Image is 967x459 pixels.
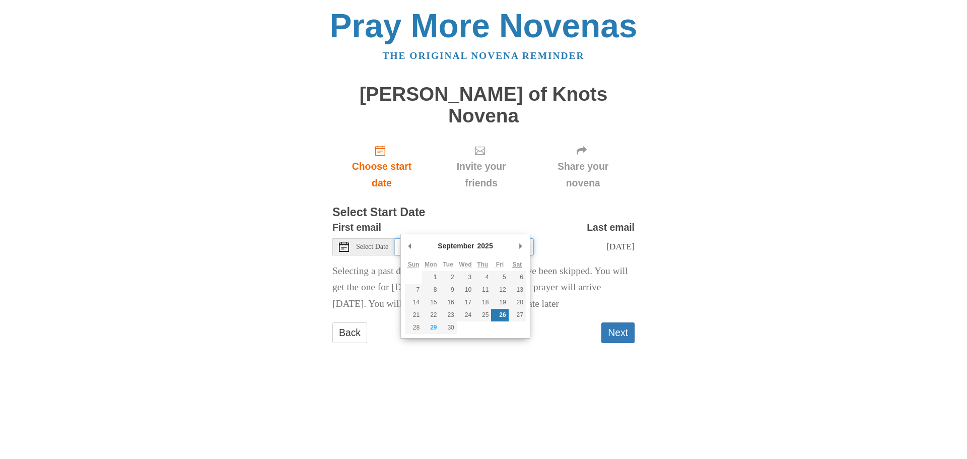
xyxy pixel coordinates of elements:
abbr: Saturday [512,261,522,268]
span: Choose start date [342,158,421,191]
a: Back [332,322,367,343]
abbr: Monday [425,261,437,268]
div: Click "Next" to confirm your start date first. [431,137,531,196]
span: Select Date [356,243,388,250]
div: Click "Next" to confirm your start date first. [531,137,635,196]
button: 20 [509,296,526,309]
button: 27 [509,309,526,321]
button: Next [601,322,635,343]
label: First email [332,219,381,236]
button: 17 [457,296,474,309]
abbr: Wednesday [459,261,471,268]
abbr: Tuesday [443,261,453,268]
div: 2025 [476,238,495,253]
button: 8 [422,284,439,296]
button: 21 [405,309,422,321]
a: The original novena reminder [383,50,585,61]
button: 9 [440,284,457,296]
button: 6 [509,271,526,284]
input: Use the arrow keys to pick a date [395,238,534,255]
button: 19 [491,296,508,309]
button: 24 [457,309,474,321]
button: 15 [422,296,439,309]
button: 1 [422,271,439,284]
h3: Select Start Date [332,206,635,219]
button: 12 [491,284,508,296]
abbr: Thursday [477,261,488,268]
button: 18 [474,296,491,309]
h1: [PERSON_NAME] of Knots Novena [332,84,635,126]
button: 25 [474,309,491,321]
a: Choose start date [332,137,431,196]
abbr: Friday [496,261,504,268]
label: Last email [587,219,635,236]
button: 4 [474,271,491,284]
button: 23 [440,309,457,321]
button: 13 [509,284,526,296]
button: 26 [491,309,508,321]
span: [DATE] [606,241,635,251]
button: 30 [440,321,457,334]
button: 2 [440,271,457,284]
span: Share your novena [541,158,625,191]
button: Previous Month [405,238,415,253]
button: 14 [405,296,422,309]
abbr: Sunday [408,261,420,268]
button: 11 [474,284,491,296]
button: 29 [422,321,439,334]
button: 3 [457,271,474,284]
a: Pray More Novenas [330,7,638,44]
span: Invite your friends [441,158,521,191]
button: 22 [422,309,439,321]
button: 5 [491,271,508,284]
button: 28 [405,321,422,334]
div: September [436,238,475,253]
p: Selecting a past date means all the past prayers have been skipped. You will get the one for [DAT... [332,263,635,313]
button: 7 [405,284,422,296]
button: 10 [457,284,474,296]
button: 16 [440,296,457,309]
button: Next Month [516,238,526,253]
